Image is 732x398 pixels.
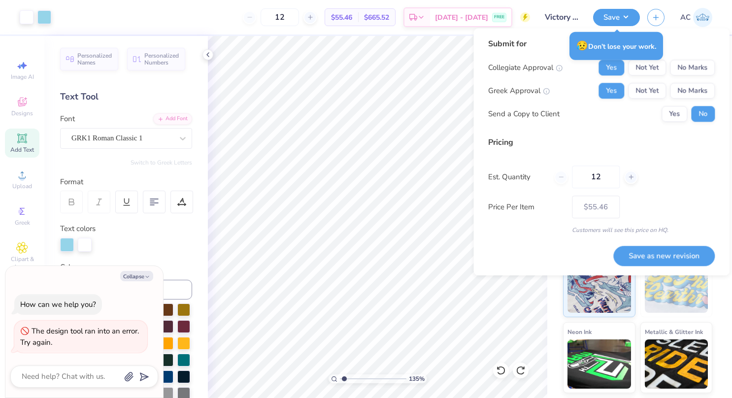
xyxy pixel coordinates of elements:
[488,171,547,183] label: Est. Quantity
[662,106,687,122] button: Yes
[599,60,624,75] button: Yes
[488,108,560,120] div: Send a Copy to Client
[435,12,488,23] span: [DATE] - [DATE]
[20,326,139,347] div: The design tool ran into an error. Try again.
[11,73,34,81] span: Image AI
[537,7,586,27] input: Untitled Design
[331,12,352,23] span: $55.46
[567,327,592,337] span: Neon Ink
[60,223,96,234] label: Text colors
[593,9,640,26] button: Save
[693,8,712,27] img: Alex Clarkson
[613,246,715,266] button: Save as new revision
[645,339,708,389] img: Metallic & Glitter Ink
[60,113,75,125] label: Font
[576,39,588,52] span: 😥
[60,176,193,188] div: Format
[488,201,565,213] label: Price Per Item
[680,8,712,27] a: AC
[144,52,179,66] span: Personalized Numbers
[569,32,663,60] div: Don’t lose your work.
[488,62,563,73] div: Collegiate Approval
[153,113,192,125] div: Add Font
[11,109,33,117] span: Designs
[488,85,550,97] div: Greek Approval
[120,271,153,281] button: Collapse
[10,146,34,154] span: Add Text
[131,159,192,166] button: Switch to Greek Letters
[20,299,96,309] div: How can we help you?
[599,83,624,99] button: Yes
[567,339,631,389] img: Neon Ink
[409,374,425,383] span: 135 %
[494,14,504,21] span: FREE
[488,136,715,148] div: Pricing
[60,90,192,103] div: Text Tool
[567,264,631,313] img: Standard
[488,38,715,50] div: Submit for
[15,219,30,227] span: Greek
[645,327,703,337] span: Metallic & Glitter Ink
[670,60,715,75] button: No Marks
[628,60,666,75] button: Not Yet
[5,255,39,271] span: Clipart & logos
[680,12,691,23] span: AC
[364,12,389,23] span: $665.52
[670,83,715,99] button: No Marks
[60,262,192,273] div: Color
[77,52,112,66] span: Personalized Names
[645,264,708,313] img: Puff Ink
[488,226,715,234] div: Customers will see this price on HQ.
[628,83,666,99] button: Not Yet
[572,166,620,188] input: – –
[261,8,299,26] input: – –
[12,182,32,190] span: Upload
[691,106,715,122] button: No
